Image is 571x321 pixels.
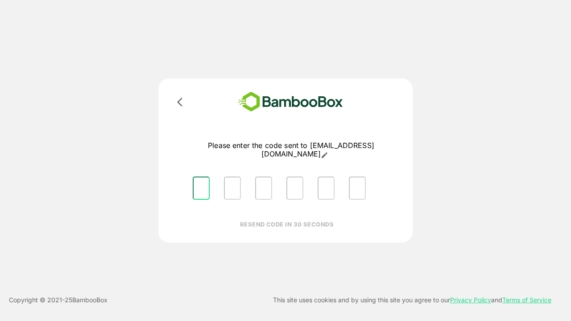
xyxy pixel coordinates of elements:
input: Please enter OTP character 5 [318,177,335,200]
a: Terms of Service [502,296,551,304]
p: Copyright © 2021- 25 BambooBox [9,295,108,305]
input: Please enter OTP character 3 [255,177,272,200]
input: Please enter OTP character 2 [224,177,241,200]
p: Please enter the code sent to [EMAIL_ADDRESS][DOMAIN_NAME] [186,141,397,159]
input: Please enter OTP character 6 [349,177,366,200]
p: This site uses cookies and by using this site you agree to our and [273,295,551,305]
img: bamboobox [225,89,356,115]
input: Please enter OTP character 4 [286,177,303,200]
a: Privacy Policy [450,296,491,304]
input: Please enter OTP character 1 [193,177,210,200]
